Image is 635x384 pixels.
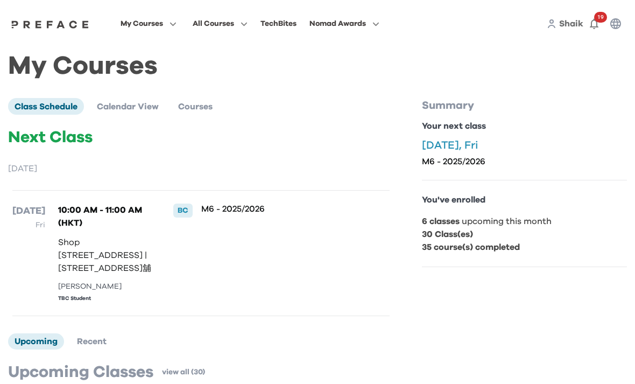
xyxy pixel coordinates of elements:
[8,60,627,72] h1: My Courses
[422,215,627,228] p: upcoming this month
[260,17,297,30] div: TechBites
[117,17,180,31] button: My Courses
[162,367,205,378] a: view all (30)
[58,295,152,303] div: TBC Student
[189,17,251,31] button: All Courses
[77,337,107,346] span: Recent
[559,19,583,28] span: Shaik
[178,102,213,111] span: Courses
[8,162,394,175] p: [DATE]
[201,204,358,214] p: M6 - 2025/2026
[58,281,152,292] div: [PERSON_NAME]
[422,217,460,226] b: 6 classes
[306,17,383,31] button: Nomad Awards
[8,362,153,382] p: Upcoming Classes
[9,19,91,28] a: Preface Logo
[121,17,163,30] span: My Courses
[12,204,45,219] p: [DATE]
[173,204,193,218] div: BC
[58,236,152,275] p: Shop [STREET_ADDRESS] | [STREET_ADDRESS]舖
[422,156,627,167] p: M6 - 2025/2026
[583,13,605,34] button: 19
[422,98,627,113] p: Summary
[58,204,152,229] p: 10:00 AM - 11:00 AM (HKT)
[594,12,607,23] span: 19
[309,17,366,30] span: Nomad Awards
[422,120,627,132] p: Your next class
[193,17,234,30] span: All Courses
[559,17,583,30] a: Shaik
[422,230,473,239] b: 30 Class(es)
[97,102,159,111] span: Calendar View
[15,102,77,111] span: Class Schedule
[422,139,627,152] p: [DATE], Fri
[8,128,394,147] p: Next Class
[422,193,627,206] p: You've enrolled
[15,337,58,346] span: Upcoming
[422,243,520,252] b: 35 course(s) completed
[9,20,91,29] img: Preface Logo
[12,219,45,232] p: Fri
